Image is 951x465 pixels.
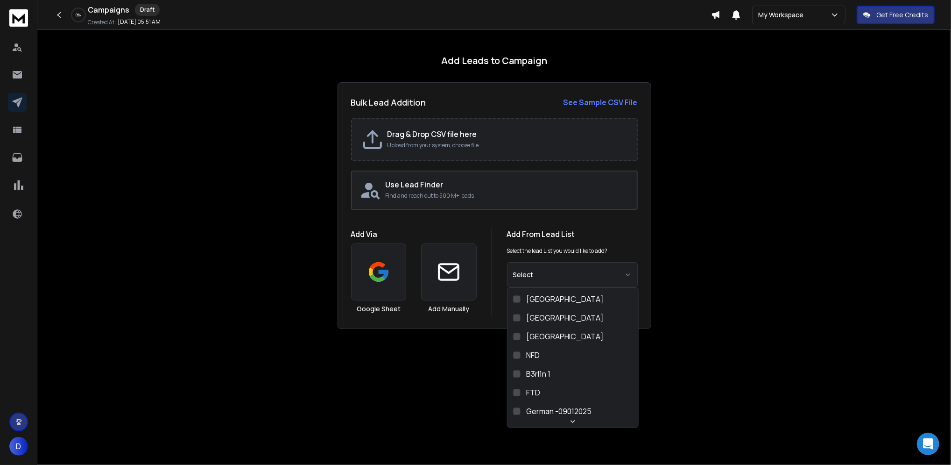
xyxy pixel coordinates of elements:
[386,192,629,200] p: Find and reach out to 500 M+ leads
[507,229,638,240] h1: Add From Lead List
[526,312,604,323] div: [GEOGRAPHIC_DATA]
[513,270,534,279] span: Select
[507,247,608,255] p: Select the lead List you would like to add?
[758,10,807,20] p: My Workspace
[351,229,477,240] h1: Add Via
[387,129,627,140] h2: Drag & Drop CSV file here
[526,368,550,379] div: B3rl1n 1
[876,10,928,20] p: Get Free Credits
[526,406,592,417] div: German -09012025
[9,9,28,27] img: logo
[386,179,629,190] h2: Use Lead Finder
[357,304,401,314] h3: Google Sheet
[564,97,638,107] strong: See Sample CSV File
[526,387,540,398] div: FTD
[9,437,28,456] span: D
[387,142,627,149] p: Upload from your system, choose file
[526,331,604,342] div: [GEOGRAPHIC_DATA]
[88,4,129,15] h1: Campaigns
[135,4,160,16] div: Draft
[441,54,547,67] h1: Add Leads to Campaign
[917,433,939,455] div: Open Intercom Messenger
[76,12,81,18] p: 0 %
[118,18,161,26] p: [DATE] 05:51 AM
[526,293,604,305] div: [GEOGRAPHIC_DATA]
[88,19,116,26] p: Created At:
[428,304,469,314] h3: Add Manually
[526,350,540,361] div: NFD
[351,96,426,109] h2: Bulk Lead Addition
